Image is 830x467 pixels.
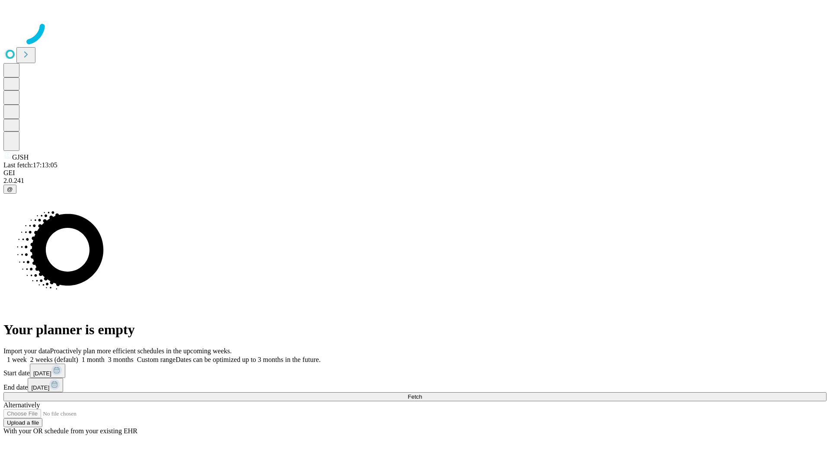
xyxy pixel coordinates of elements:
[30,364,65,378] button: [DATE]
[3,427,137,435] span: With your OR schedule from your existing EHR
[3,378,827,392] div: End date
[31,384,49,391] span: [DATE]
[3,322,827,338] h1: Your planner is empty
[3,401,40,409] span: Alternatively
[3,161,57,169] span: Last fetch: 17:13:05
[3,418,42,427] button: Upload a file
[3,177,827,185] div: 2.0.241
[82,356,105,363] span: 1 month
[30,356,78,363] span: 2 weeks (default)
[7,356,27,363] span: 1 week
[12,154,29,161] span: GJSH
[176,356,320,363] span: Dates can be optimized up to 3 months in the future.
[108,356,134,363] span: 3 months
[28,378,63,392] button: [DATE]
[408,393,422,400] span: Fetch
[3,392,827,401] button: Fetch
[50,347,232,355] span: Proactively plan more efficient schedules in the upcoming weeks.
[33,370,51,377] span: [DATE]
[3,185,16,194] button: @
[137,356,176,363] span: Custom range
[7,186,13,192] span: @
[3,347,50,355] span: Import your data
[3,169,827,177] div: GEI
[3,364,827,378] div: Start date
